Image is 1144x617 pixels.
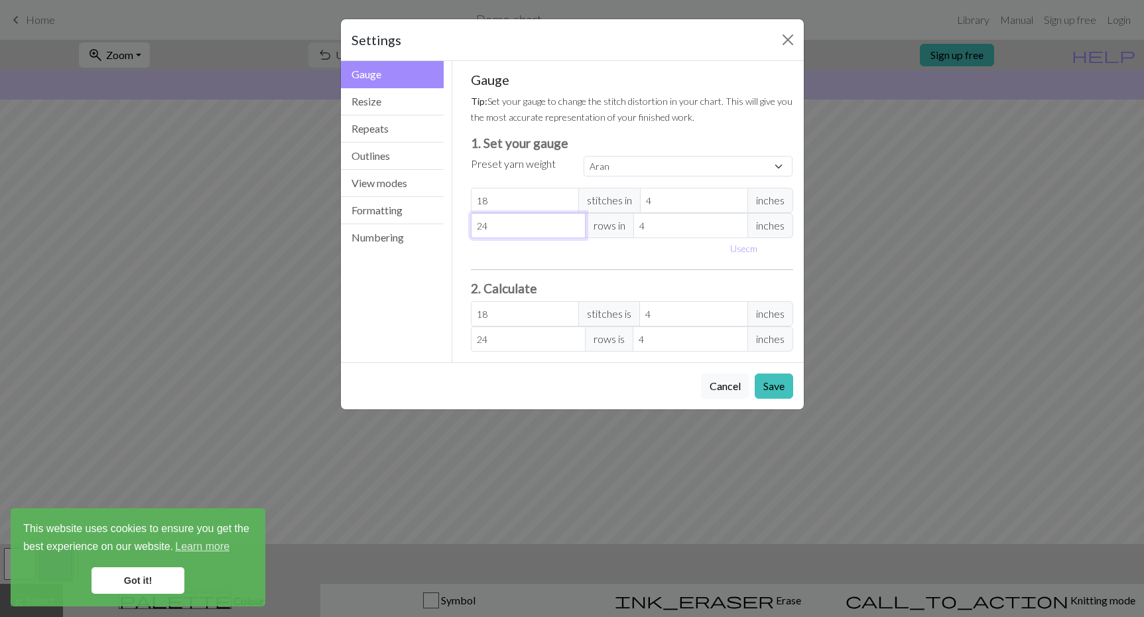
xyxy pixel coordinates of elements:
button: Cancel [701,374,749,399]
span: rows is [585,326,633,352]
button: Numbering [341,224,444,251]
button: Gauge [341,61,444,88]
button: Repeats [341,115,444,143]
button: Formatting [341,197,444,224]
h5: Gauge [471,72,793,88]
small: Set your gauge to change the stitch distortion in your chart. This will give you the most accurat... [471,96,793,123]
button: Close [777,29,798,50]
h3: 1. Set your gauge [471,135,793,151]
span: inches [747,213,793,238]
button: Outlines [341,143,444,170]
span: stitches in [578,188,641,213]
button: Resize [341,88,444,115]
button: View modes [341,170,444,197]
span: inches [747,301,793,326]
label: Preset yarn weight [471,156,556,172]
h5: Settings [351,30,401,50]
a: learn more about cookies [173,537,231,557]
span: stitches is [578,301,640,326]
button: Usecm [724,238,763,259]
div: cookieconsent [11,508,265,606]
span: inches [747,326,793,352]
span: This website uses cookies to ensure you get the best experience on our website. [23,521,253,557]
strong: Tip: [471,96,487,107]
span: rows in [585,213,634,238]
span: inches [747,188,793,213]
h3: 2. Calculate [471,281,793,296]
a: dismiss cookie message [92,567,184,594]
button: Save [755,374,793,399]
